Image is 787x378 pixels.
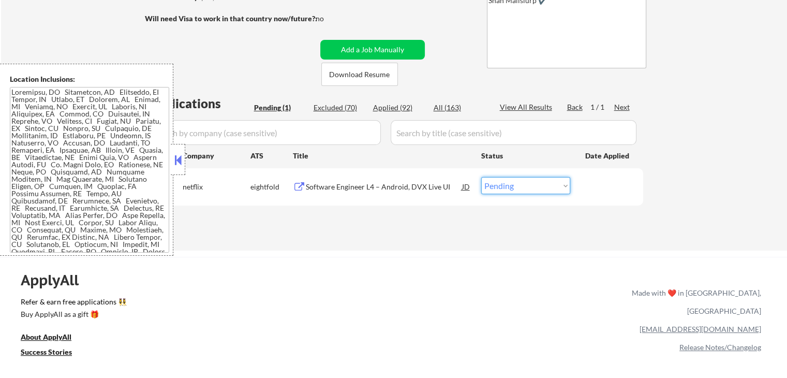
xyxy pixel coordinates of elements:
[590,102,614,112] div: 1 / 1
[21,271,91,289] div: ApplyAll
[567,102,584,112] div: Back
[183,182,250,192] div: netflix
[628,284,761,320] div: Made with ❤️ in [GEOGRAPHIC_DATA], [GEOGRAPHIC_DATA]
[21,309,124,322] a: Buy ApplyAll as a gift 🎁
[21,332,86,345] a: About ApplyAll
[21,347,86,360] a: Success Stories
[481,146,570,165] div: Status
[21,298,415,309] a: Refer & earn free applications 👯‍♀️
[21,311,124,318] div: Buy ApplyAll as a gift 🎁
[254,103,306,113] div: Pending (1)
[148,120,381,145] input: Search by company (case sensitive)
[314,103,365,113] div: Excluded (70)
[585,151,631,161] div: Date Applied
[373,103,425,113] div: Applied (92)
[10,74,169,84] div: Location Inclusions:
[320,40,425,60] button: Add a Job Manually
[183,151,250,161] div: Company
[148,97,250,110] div: Applications
[500,102,555,112] div: View All Results
[21,332,71,341] u: About ApplyAll
[250,151,293,161] div: ATS
[21,347,72,356] u: Success Stories
[434,103,485,113] div: All (163)
[316,13,345,24] div: no
[614,102,631,112] div: Next
[679,343,761,352] a: Release Notes/Changelog
[293,151,471,161] div: Title
[391,120,636,145] input: Search by title (case sensitive)
[640,325,761,333] a: [EMAIL_ADDRESS][DOMAIN_NAME]
[461,177,471,196] div: JD
[145,14,317,23] strong: Will need Visa to work in that country now/future?:
[306,182,462,192] div: Software Engineer L4 – Android, DVX Live UI
[250,182,293,192] div: eightfold
[321,63,398,86] button: Download Resume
